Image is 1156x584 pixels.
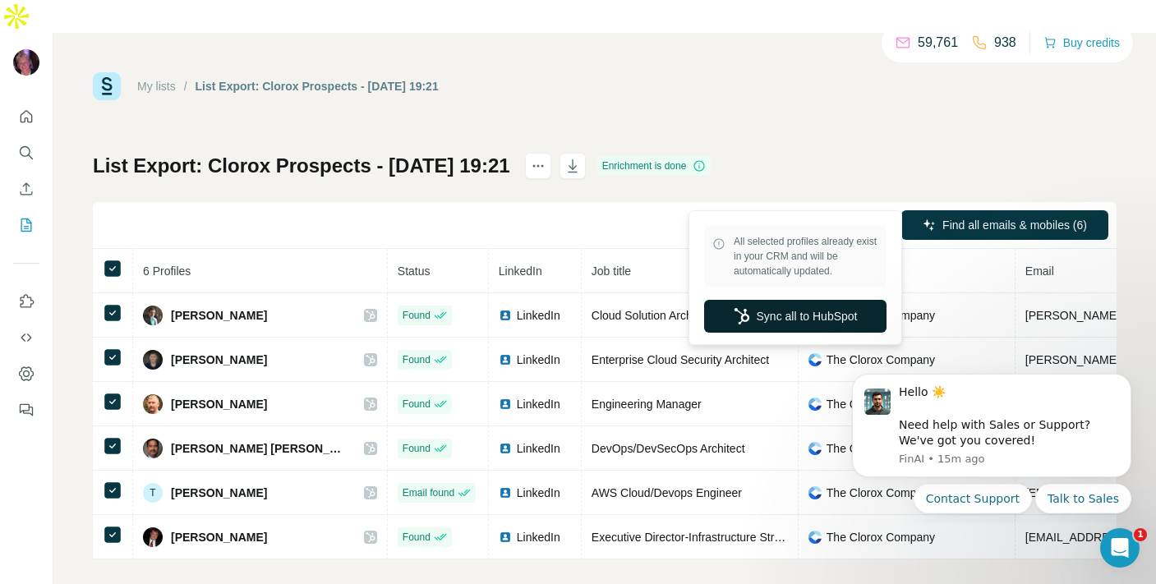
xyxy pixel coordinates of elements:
[808,442,822,455] img: company-logo
[499,264,542,278] span: LinkedIn
[517,440,560,457] span: LinkedIn
[403,441,431,456] span: Found
[499,442,512,455] img: LinkedIn logo
[137,80,176,93] a: My lists
[143,394,163,414] img: Avatar
[827,396,935,412] span: The Clorox Company
[592,309,714,322] span: Cloud Solution Architect
[734,234,878,278] span: All selected profiles already exist in your CRM and will be automatically updated.
[827,352,935,368] span: The Clorox Company
[1100,528,1140,568] iframe: Intercom live chat
[171,307,267,324] span: [PERSON_NAME]
[827,485,935,501] span: The Clorox Company
[13,138,39,168] button: Search
[517,529,560,545] span: LinkedIn
[171,485,267,501] span: [PERSON_NAME]
[994,33,1016,53] p: 938
[808,398,822,411] img: company-logo
[499,531,512,544] img: LinkedIn logo
[1134,528,1147,541] span: 1
[517,352,560,368] span: LinkedIn
[403,530,431,545] span: Found
[517,396,560,412] span: LinkedIn
[13,102,39,131] button: Quick start
[143,264,191,278] span: 6 Profiles
[918,33,958,53] p: 59,761
[827,359,1156,523] iframe: Intercom notifications message
[808,531,822,544] img: company-logo
[196,78,439,94] div: List Export: Clorox Prospects - [DATE] 19:21
[517,307,560,324] span: LinkedIn
[403,352,431,367] span: Found
[13,49,39,76] img: Avatar
[808,486,822,499] img: company-logo
[171,440,348,457] span: [PERSON_NAME] [PERSON_NAME]
[403,308,431,323] span: Found
[143,306,163,325] img: Avatar
[13,287,39,316] button: Use Surfe on LinkedIn
[13,174,39,204] button: Enrich CSV
[942,217,1087,233] span: Find all emails & mobiles (6)
[827,440,935,457] span: The Clorox Company
[171,529,267,545] span: [PERSON_NAME]
[13,359,39,389] button: Dashboard
[499,398,512,411] img: LinkedIn logo
[499,353,512,366] img: LinkedIn logo
[13,210,39,240] button: My lists
[597,156,712,176] div: Enrichment is done
[93,72,121,100] img: Surfe Logo
[592,531,1082,544] span: Executive Director-Infrastructure Strategy, Arch (Networking, DC & Cloud), Delivery and Security
[171,352,267,368] span: [PERSON_NAME]
[592,264,631,278] span: Job title
[1025,264,1054,278] span: Email
[143,439,163,458] img: Avatar
[398,264,431,278] span: Status
[592,442,745,455] span: DevOps/DevSecOps Architect
[592,398,702,411] span: Engineering Manager
[403,485,454,500] span: Email found
[517,485,560,501] span: LinkedIn
[143,527,163,547] img: Avatar
[143,350,163,370] img: Avatar
[13,395,39,425] button: Feedback
[93,153,510,179] h1: List Export: Clorox Prospects - [DATE] 19:21
[499,486,512,499] img: LinkedIn logo
[1043,31,1120,54] button: Buy credits
[704,300,887,333] button: Sync all to HubSpot
[901,210,1108,240] button: Find all emails & mobiles (6)
[592,353,769,366] span: Enterprise Cloud Security Architect
[184,78,187,94] li: /
[403,397,431,412] span: Found
[525,153,551,179] button: actions
[808,353,822,366] img: company-logo
[592,486,742,499] span: AWS Cloud/Devops Engineer
[143,483,163,503] div: T
[13,323,39,352] button: Use Surfe API
[499,309,512,322] img: LinkedIn logo
[171,396,267,412] span: [PERSON_NAME]
[827,529,935,545] span: The Clorox Company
